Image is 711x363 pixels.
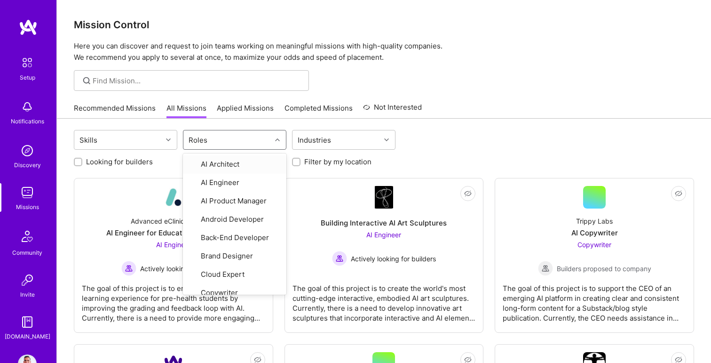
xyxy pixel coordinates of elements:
div: Missions [16,202,39,212]
img: Builders proposed to company [538,261,553,276]
img: Company Logo [162,186,185,209]
img: Community [16,225,39,248]
a: Not Interested [363,102,422,119]
div: Discovery [14,160,41,170]
div: AI Copywriter [571,228,618,238]
div: Trippy Labs [576,216,613,226]
a: Completed Missions [284,103,353,119]
div: [DOMAIN_NAME] [5,331,50,341]
label: Looking for builders [86,157,153,167]
span: Actively looking for builders [351,254,436,264]
div: Building Interactive AI Art Sculptures [321,218,447,228]
a: Applied Missions [217,103,274,119]
a: All Missions [166,103,206,119]
div: AI Engineer for Education in Healthcare [106,228,241,238]
div: The goal of this project is to support the CEO of an emerging AI platform in creating clear and c... [503,276,686,323]
div: Roles [186,133,210,147]
i: icon Chevron [384,137,389,142]
div: The goal of this project is to create the world's most cutting-edge interactive, embodied AI art ... [292,276,476,323]
div: Brand Designer [189,251,281,262]
span: Builders proposed to company [557,264,651,274]
span: Actively looking for builders [140,264,225,274]
div: Notifications [11,116,44,126]
div: The goal of this project is to enhance the online learning experience for pre-health students by ... [82,276,265,323]
img: Company Logo [375,186,394,209]
i: icon EyeClosed [675,190,682,197]
div: Skills [77,133,100,147]
label: Filter by my location [304,157,371,167]
i: icon SearchGrey [81,75,92,86]
div: Back-End Developer [189,233,281,243]
input: Find Mission... [93,76,302,86]
div: Invite [20,290,35,299]
i: icon EyeClosed [464,190,472,197]
div: Cloud Expert [189,269,281,280]
div: Industries [295,133,333,147]
p: Here you can discover and request to join teams working on meaningful missions with high-quality ... [74,40,694,63]
div: Advanced eClinical Training [131,216,216,226]
a: Recommended Missions [74,103,156,119]
div: Copywriter [189,288,281,298]
div: Setup [20,73,35,82]
div: Android Developer [189,214,281,225]
img: bell [18,97,37,116]
img: teamwork [18,183,37,202]
img: guide book [18,313,37,331]
i: icon Chevron [166,137,171,142]
img: Invite [18,271,37,290]
img: discovery [18,141,37,160]
span: AI Engineer [156,241,191,249]
img: setup [17,53,37,73]
div: AI Engineer [189,177,281,188]
div: Community [12,248,42,258]
div: AI Product Manager [189,196,281,207]
img: Actively looking for builders [332,251,347,266]
img: Actively looking for builders [121,261,136,276]
span: AI Engineer [366,231,401,239]
div: AI Architect [189,159,281,170]
i: icon Chevron [275,137,280,142]
img: logo [19,19,38,36]
h3: Mission Control [74,19,694,31]
span: Copywriter [577,241,611,249]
